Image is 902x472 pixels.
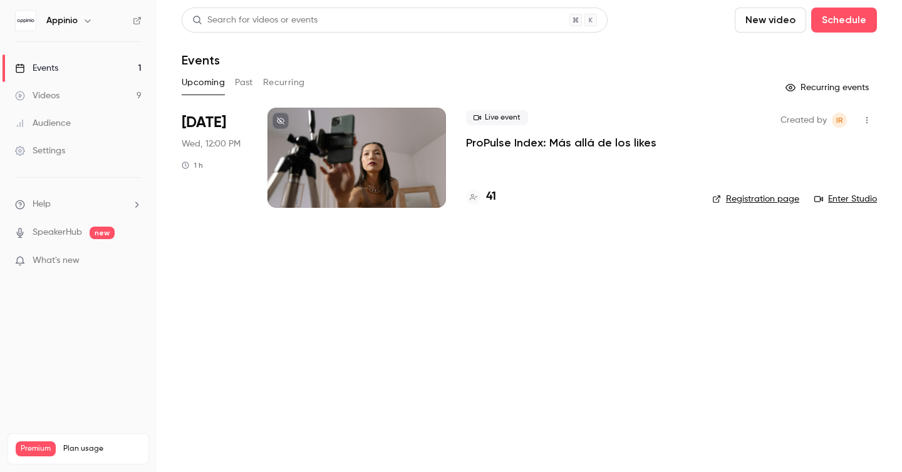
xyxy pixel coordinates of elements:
[466,135,656,150] a: ProPulse Index: Más allá de los likes
[15,117,71,130] div: Audience
[33,254,80,267] span: What's new
[466,110,528,125] span: Live event
[16,11,36,31] img: Appinio
[735,8,806,33] button: New video
[192,14,318,27] div: Search for videos or events
[33,198,51,211] span: Help
[127,255,142,267] iframe: Noticeable Trigger
[15,198,142,211] li: help-dropdown-opener
[90,227,115,239] span: new
[780,78,877,98] button: Recurring events
[263,73,305,93] button: Recurring
[486,188,496,205] h4: 41
[182,108,247,208] div: Sep 17 Wed, 12:00 PM (Europe/Madrid)
[814,193,877,205] a: Enter Studio
[46,14,78,27] h6: Appinio
[182,160,203,170] div: 1 h
[182,73,225,93] button: Upcoming
[63,444,141,454] span: Plan usage
[466,188,496,205] a: 41
[15,145,65,157] div: Settings
[33,226,82,239] a: SpeakerHub
[182,113,226,133] span: [DATE]
[836,113,843,128] span: IR
[712,193,799,205] a: Registration page
[182,53,220,68] h1: Events
[780,113,827,128] span: Created by
[16,441,56,456] span: Premium
[15,90,60,102] div: Videos
[235,73,253,93] button: Past
[832,113,847,128] span: Isabella Rentería Berrospe
[15,62,58,74] div: Events
[182,138,241,150] span: Wed, 12:00 PM
[811,8,877,33] button: Schedule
